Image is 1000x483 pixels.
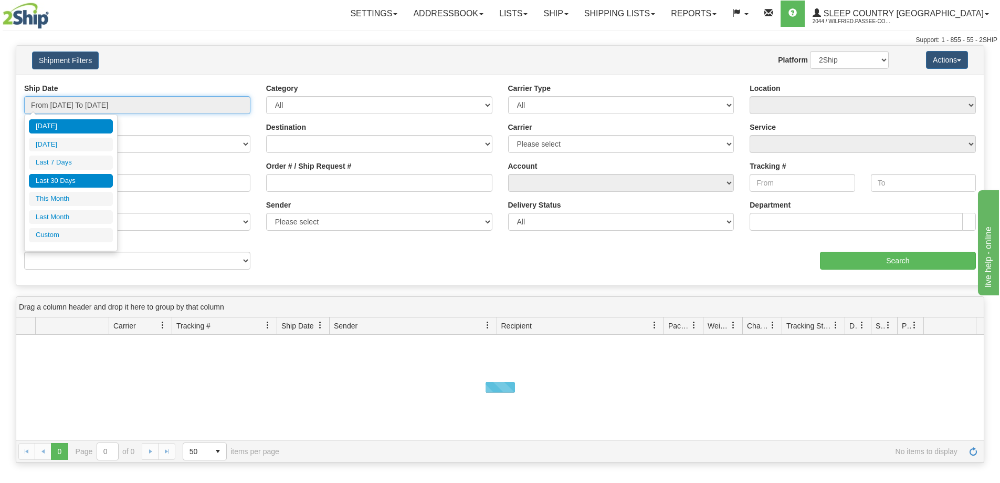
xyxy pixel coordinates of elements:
a: Shipment Issues filter column settings [879,316,897,334]
span: Packages [668,321,690,331]
li: [DATE] [29,119,113,133]
span: Carrier [113,321,136,331]
li: [DATE] [29,138,113,152]
label: Carrier Type [508,83,551,94]
label: Carrier [508,122,532,132]
label: Account [508,161,538,171]
a: Addressbook [405,1,491,27]
a: Ship Date filter column settings [311,316,329,334]
a: Tracking # filter column settings [259,316,277,334]
a: Weight filter column settings [724,316,742,334]
span: 2044 / Wilfried.Passee-Coutrin [813,16,891,27]
li: This Month [29,192,113,206]
span: Ship Date [281,321,313,331]
a: Refresh [965,443,982,460]
a: Carrier filter column settings [154,316,172,334]
span: items per page [183,443,279,460]
span: select [209,443,226,460]
label: Category [266,83,298,94]
span: Pickup Status [902,321,911,331]
li: Last 30 Days [29,174,113,188]
input: From [750,174,855,192]
span: Page sizes drop down [183,443,227,460]
span: No items to display [294,447,957,456]
a: Sleep Country [GEOGRAPHIC_DATA] 2044 / Wilfried.Passee-Coutrin [805,1,997,27]
li: Last Month [29,210,113,224]
li: Last 7 Days [29,156,113,170]
button: Actions [926,51,968,69]
a: Lists [491,1,535,27]
label: Platform [778,55,808,65]
span: Shipment Issues [876,321,885,331]
span: Recipient [501,321,532,331]
label: Sender [266,200,291,210]
span: 50 [190,446,203,457]
span: Charge [747,321,769,331]
span: Sleep Country [GEOGRAPHIC_DATA] [821,9,984,18]
span: Sender [334,321,357,331]
a: Shipping lists [576,1,663,27]
a: Settings [342,1,405,27]
a: Sender filter column settings [479,316,497,334]
label: Destination [266,122,306,132]
a: Ship [535,1,576,27]
label: Department [750,200,791,210]
input: Search [820,252,976,270]
span: Delivery Status [849,321,858,331]
span: Page 0 [51,443,68,460]
a: Delivery Status filter column settings [853,316,871,334]
a: Reports [663,1,724,27]
input: To [871,174,976,192]
label: Tracking # [750,161,786,171]
label: Delivery Status [508,200,561,210]
li: Custom [29,228,113,242]
img: logo2044.jpg [3,3,49,29]
a: Charge filter column settings [764,316,782,334]
div: grid grouping header [16,297,984,317]
a: Recipient filter column settings [646,316,664,334]
label: Location [750,83,780,94]
button: Shipment Filters [32,52,99,69]
div: Support: 1 - 855 - 55 - 2SHIP [3,36,997,45]
iframe: chat widget [976,188,999,295]
a: Pickup Status filter column settings [906,316,923,334]
label: Ship Date [24,83,58,94]
a: Tracking Status filter column settings [827,316,845,334]
a: Packages filter column settings [685,316,703,334]
div: live help - online [8,6,97,19]
span: Page of 0 [76,443,135,460]
label: Service [750,122,776,132]
label: Order # / Ship Request # [266,161,352,171]
span: Tracking # [176,321,210,331]
span: Tracking Status [786,321,832,331]
span: Weight [708,321,730,331]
